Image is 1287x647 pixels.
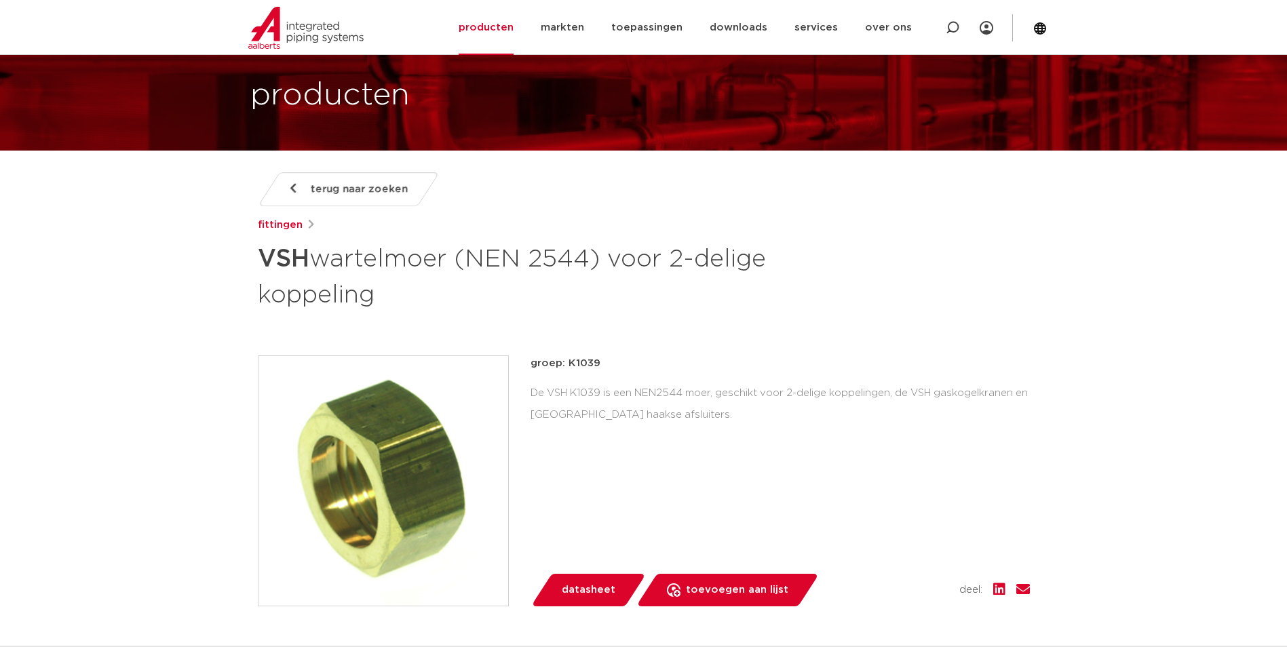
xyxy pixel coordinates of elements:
[258,217,303,233] a: fittingen
[531,574,646,606] a: datasheet
[562,579,615,601] span: datasheet
[258,247,309,271] strong: VSH
[959,582,982,598] span: deel:
[250,74,410,117] h1: producten
[531,355,1030,372] p: groep: K1039
[531,383,1030,426] div: De VSH K1039 is een NEN2544 moer, geschikt voor 2-delige koppelingen, de VSH gaskogelkranen en [G...
[258,239,767,312] h1: wartelmoer (NEN 2544) voor 2-delige koppeling
[686,579,788,601] span: toevoegen aan lijst
[311,178,408,200] span: terug naar zoeken
[257,172,439,206] a: terug naar zoeken
[258,356,508,606] img: Product Image for VSH wartelmoer (NEN 2544) voor 2-delige koppeling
